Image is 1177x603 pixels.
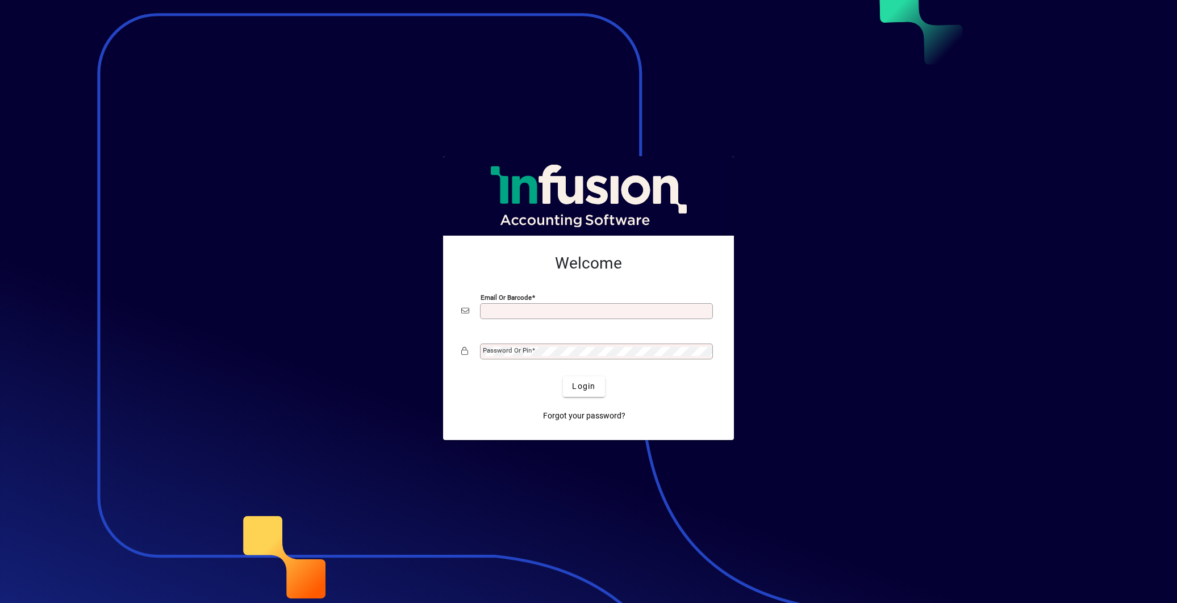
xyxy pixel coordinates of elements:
[461,254,716,273] h2: Welcome
[563,376,604,397] button: Login
[483,346,532,354] mat-label: Password or Pin
[539,406,630,426] a: Forgot your password?
[481,293,532,301] mat-label: Email or Barcode
[572,380,595,392] span: Login
[543,410,625,422] span: Forgot your password?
